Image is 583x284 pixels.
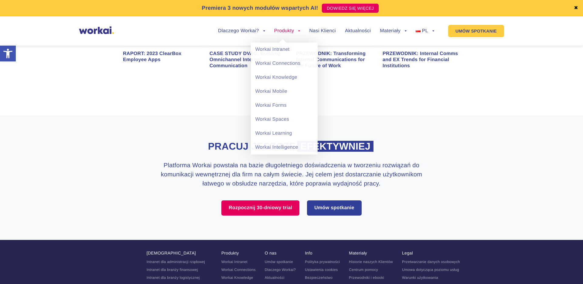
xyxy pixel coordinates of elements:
div: CASE STUDY DVAG: Building Omnichannel Internal Communication [210,51,287,69]
div: PRZEWODNIK: Transforming Internal Communications for the Future of Work [296,51,373,69]
h3: Platforma Workai powstała na bazie długoletniego doświadczenia w tworzeniu rozwiązań do komunikac... [155,161,428,188]
a: Centrum pomocy [349,268,378,272]
a: Intranet dla administracji rządowej [147,260,205,264]
a: Intranet dla branży logistycznej [147,275,200,280]
a: Materiały [349,251,367,255]
a: UMÓW SPOTKANIE [448,25,504,37]
a: DOWIEDZ SIĘ WIĘCEJ [322,4,379,13]
a: Materiały [380,29,407,33]
span: PL [422,28,428,33]
a: Workai Knowledge [251,71,318,85]
a: Workai Connections [221,268,256,272]
a: Produkty [221,251,239,255]
a: Intranet dla branży finansowej [147,268,198,272]
a: Produkty [274,29,300,33]
div: RAPORT: 2023 ClearBox Employee Apps [123,51,200,63]
a: Legal [402,251,413,255]
a: Workai Learning [251,126,318,140]
a: Aktualności [265,275,285,280]
a: Umów spotkanie [265,260,293,264]
a: Workai Intranet [221,260,247,264]
a: O nas [265,251,277,255]
a: Umów spotkanie [307,200,362,216]
a: Aktualności [345,29,371,33]
a: Workai Intelligence [251,140,318,154]
a: Dlaczego Workai? [265,268,296,272]
a: Polityka prywatności [305,260,340,264]
a: Dlaczego Workai? [218,29,265,33]
a: Workai Mobile [251,85,318,99]
a: Nasi Klienci [309,29,336,33]
a: Przewodniki i ebooki [349,275,384,280]
a: Workai Connections [251,57,318,71]
a: Info [305,251,312,255]
p: Premiera 3 nowych modułów wspartych AI! [202,4,318,12]
span: efektywniej [297,141,373,152]
a: Warunki użytkowania [402,275,438,280]
div: PRZEWODNIK: Internal Comms and EX Trends for Financial Institutions [383,51,460,69]
a: Rozpocznij 30-dniowy trial [221,200,299,216]
a: [DEMOGRAPHIC_DATA] [147,251,196,255]
h2: Pracuj jeszcze [123,140,460,153]
a: Workai Intranet [251,43,318,57]
a: Workai Forms [251,99,318,113]
a: Ustawienia cookies [305,268,338,272]
a: Przetwarzanie danych osobowych [402,260,460,264]
a: Workai Spaces [251,113,318,126]
a: Historie naszych Klientów [349,260,393,264]
a: Workai Knowledge [221,275,253,280]
a: Bezpieczeństwo [305,275,332,280]
a: ✖ [574,6,578,11]
a: Umowa dotycząca poziomu usług [402,268,459,272]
